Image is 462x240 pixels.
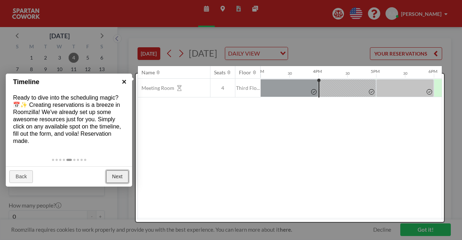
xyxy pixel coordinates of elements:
h1: Timeline [13,77,114,87]
div: Name [141,69,155,76]
div: 30 [288,71,292,76]
div: 30 [345,71,350,76]
div: Floor [239,69,251,76]
div: Ready to dive into the scheduling magic? 📅✨ Creating reservations is a breeze in Roomzilla! We've... [6,87,132,152]
a: × [116,74,132,90]
div: 6PM [428,69,437,74]
div: 30 [403,71,407,76]
div: 4PM [313,69,322,74]
a: Back [9,170,33,183]
div: Seats [214,69,226,76]
a: Next [106,170,129,183]
div: 5PM [371,69,380,74]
